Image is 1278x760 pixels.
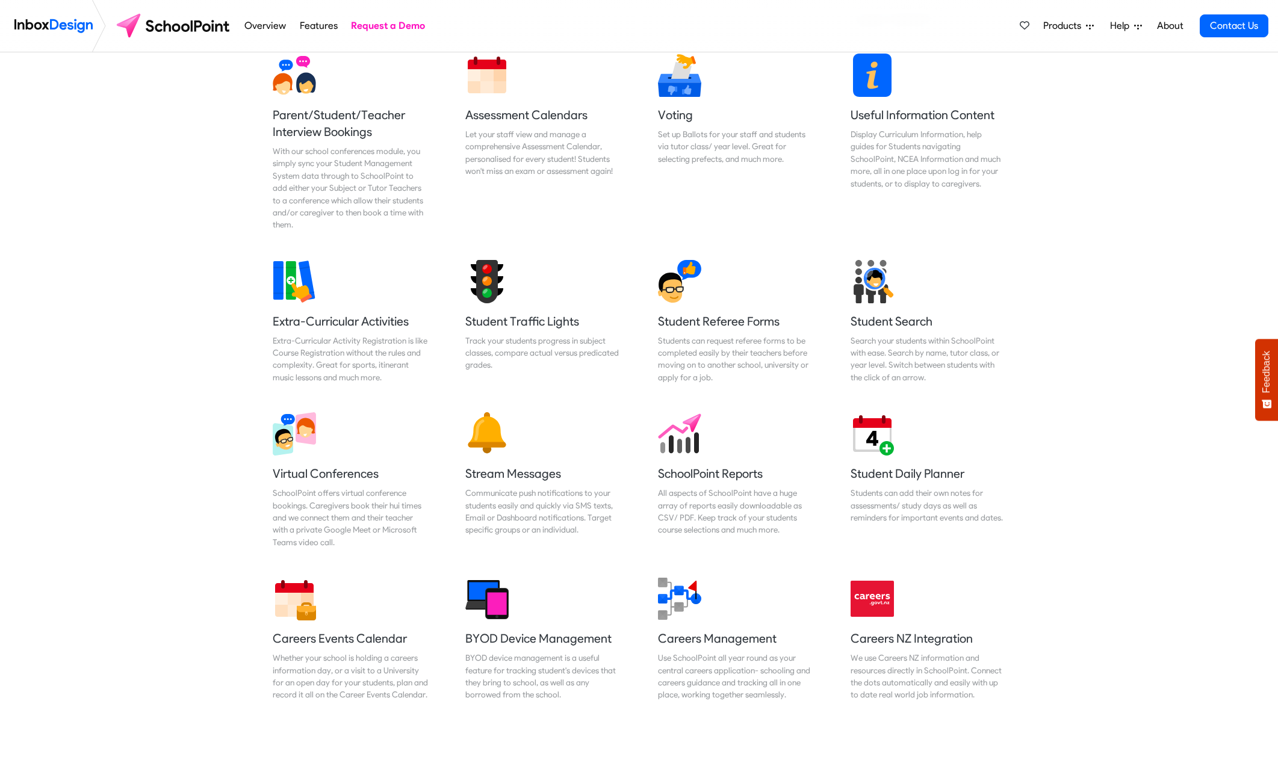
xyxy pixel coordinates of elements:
h5: Assessment Calendars [465,107,621,123]
div: BYOD device management is a useful feature for tracking student's devices that they bring to scho... [465,652,621,701]
img: 2022_01_13_icon_information.svg [851,54,894,97]
img: 2022_01_13_icon_calendar.svg [465,54,509,97]
span: Products [1043,19,1086,33]
img: 2022_01_17_icon_sp_reports.svg [658,412,701,456]
a: Student Search Search your students within SchoolPoint with ease. Search by name, tutor class, or... [841,250,1016,394]
div: Extra-Curricular Activity Registration is like Course Registration without the rules and complexi... [273,335,428,384]
a: Student Traffic Lights Track your students progress in subject classes, compare actual versus pre... [456,250,630,394]
span: Feedback [1261,351,1272,393]
a: Virtual Conferences SchoolPoint offers virtual conference bookings. Caregivers book their hui tim... [263,403,438,558]
a: Stream Messages Communicate push notifications to your students easily and quickly via SMS texts,... [456,403,630,558]
a: Features [296,14,341,38]
img: 2022_01_13_icon_career_management.svg [658,577,701,620]
img: 2022_01_17_icon_byod_management.svg [465,577,509,620]
img: 2022_03_30_icon_virtual_conferences.svg [273,412,316,456]
a: BYOD Device Management BYOD device management is a useful feature for tracking student's devices ... [456,567,630,711]
h5: BYOD Device Management [465,630,621,647]
h5: Careers Management [658,630,813,647]
h5: Useful Information Content [851,107,1006,123]
img: 2022_01_13_icon_conversation.svg [273,54,316,97]
a: Student Daily Planner Students can add their own notes for assessments/ study days as well as rem... [841,403,1016,558]
div: Communicate push notifications to your students easily and quickly via SMS texts, Email or Dashbo... [465,487,621,536]
h5: Voting [658,107,813,123]
a: Overview [241,14,290,38]
a: About [1153,14,1186,38]
img: 2022_01_17_icon_career_event_calendar.svg [273,577,316,620]
div: Track your students progress in subject classes, compare actual versus predicated grades. [465,335,621,371]
img: schoolpoint logo [111,11,238,40]
h5: Parent/Student/Teacher Interview Bookings [273,107,428,140]
h5: SchoolPoint Reports [658,465,813,482]
img: 2022_01_13_icon_careersnz.svg [851,577,894,620]
img: 2022_01_17_icon_student_traffic_lights.svg [465,260,509,303]
div: SchoolPoint offers virtual conference bookings. Caregivers book their hui times and we connect th... [273,487,428,548]
div: Search your students within SchoolPoint with ease. Search by name, tutor class, or year level. Sw... [851,335,1006,384]
h5: Careers Events Calendar [273,630,428,647]
div: Whether your school is holding a careers information day, or a visit to a University for an open ... [273,652,428,701]
img: 2022_01_17_icon_daily_planner.svg [851,412,894,456]
img: 2022_01_17_icon_messages.svg [465,412,509,456]
a: Products [1038,14,1099,38]
img: 2022_01_17_icon_voting.svg [658,54,701,97]
div: Let your staff view and manage a comprehensive Assessment Calendar, personalised for every studen... [465,128,621,178]
h5: Student Daily Planner [851,465,1006,482]
button: Feedback - Show survey [1255,339,1278,421]
h5: Student Search [851,313,1006,330]
div: Use SchoolPoint all year round as your central careers application- schooling and careers guidanc... [658,652,813,701]
div: Display Curriculum Information, help guides for Students navigating SchoolPoint, NCEA Information... [851,128,1006,190]
a: Careers Events Calendar Whether your school is holding a careers information day, or a visit to a... [263,567,438,711]
h5: Extra-Curricular Activities [273,313,428,330]
a: Student Referee Forms Students can request referee forms to be completed easily by their teachers... [648,250,823,394]
a: SchoolPoint Reports All aspects of SchoolPoint have a huge array of reports easily downloadable a... [648,403,823,558]
div: With our school conferences module, you simply sync your Student Management System data through t... [273,145,428,231]
h5: Careers NZ Integration [851,630,1006,647]
a: Voting Set up Ballots for your staff and students via tutor class/ year level. Great for selectin... [648,44,823,241]
div: Set up Ballots for your staff and students via tutor class/ year level. Great for selecting prefe... [658,128,813,165]
a: Help [1105,14,1147,38]
a: Careers Management Use SchoolPoint all year round as your central careers application- schooling ... [648,567,823,711]
span: Help [1110,19,1134,33]
a: Contact Us [1200,14,1268,37]
h5: Student Referee Forms [658,313,813,330]
div: We use Careers NZ information and resources directly in SchoolPoint. Connect the dots automatical... [851,652,1006,701]
div: Students can request referee forms to be completed easily by their teachers before moving on to a... [658,335,813,384]
a: Request a Demo [348,14,429,38]
a: Useful Information Content Display Curriculum Information, help guides for Students navigating Sc... [841,44,1016,241]
img: 2022_01_17_icon_student_referee.svg [658,260,701,303]
a: Parent/Student/Teacher Interview Bookings With our school conferences module, you simply sync you... [263,44,438,241]
img: 2022_01_13_icon_extra_curricular.svg [273,260,316,303]
div: Students can add their own notes for assessments/ study days as well as reminders for important e... [851,487,1006,524]
a: Extra-Curricular Activities Extra-Curricular Activity Registration is like Course Registration wi... [263,250,438,394]
h5: Student Traffic Lights [465,313,621,330]
h5: Virtual Conferences [273,465,428,482]
a: Assessment Calendars Let your staff view and manage a comprehensive Assessment Calendar, personal... [456,44,630,241]
div: All aspects of SchoolPoint have a huge array of reports easily downloadable as CSV/ PDF. Keep tra... [658,487,813,536]
a: Careers NZ Integration We use Careers NZ information and resources directly in SchoolPoint. Conne... [841,567,1016,711]
img: 2022_01_17_icon_student_search.svg [851,260,894,303]
h5: Stream Messages [465,465,621,482]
